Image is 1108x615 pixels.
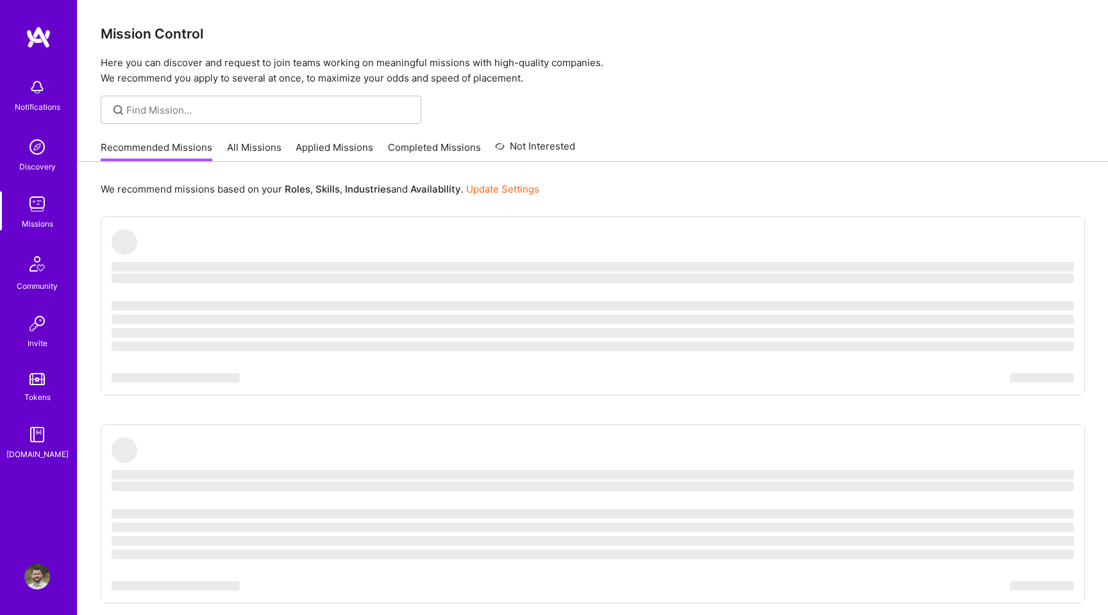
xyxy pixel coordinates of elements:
b: Roles [285,183,310,195]
img: discovery [24,134,50,160]
div: [DOMAIN_NAME] [6,447,69,461]
div: Missions [22,217,53,230]
b: Industries [345,183,391,195]
i: icon SearchGrey [111,103,126,117]
a: Recommended Missions [101,141,212,162]
img: logo [26,26,51,49]
img: bell [24,74,50,100]
p: We recommend missions based on your , , and . [101,182,539,196]
div: Invite [28,336,47,350]
b: Skills [315,183,340,195]
img: teamwork [24,191,50,217]
a: All Missions [227,141,281,162]
a: Not Interested [495,139,575,162]
img: guide book [24,422,50,447]
b: Availability [410,183,461,195]
h3: Mission Control [101,26,1085,42]
img: Community [22,248,53,279]
div: Community [17,279,58,293]
input: Find Mission... [126,103,412,117]
a: User Avatar [21,564,53,589]
div: Discovery [19,160,56,173]
div: Notifications [15,100,60,114]
img: User Avatar [24,564,50,589]
p: Here you can discover and request to join teams working on meaningful missions with high-quality ... [101,55,1085,86]
div: Tokens [24,390,51,404]
img: Invite [24,311,50,336]
img: tokens [29,373,45,385]
a: Completed Missions [388,141,481,162]
a: Update Settings [466,183,539,195]
a: Applied Missions [296,141,373,162]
